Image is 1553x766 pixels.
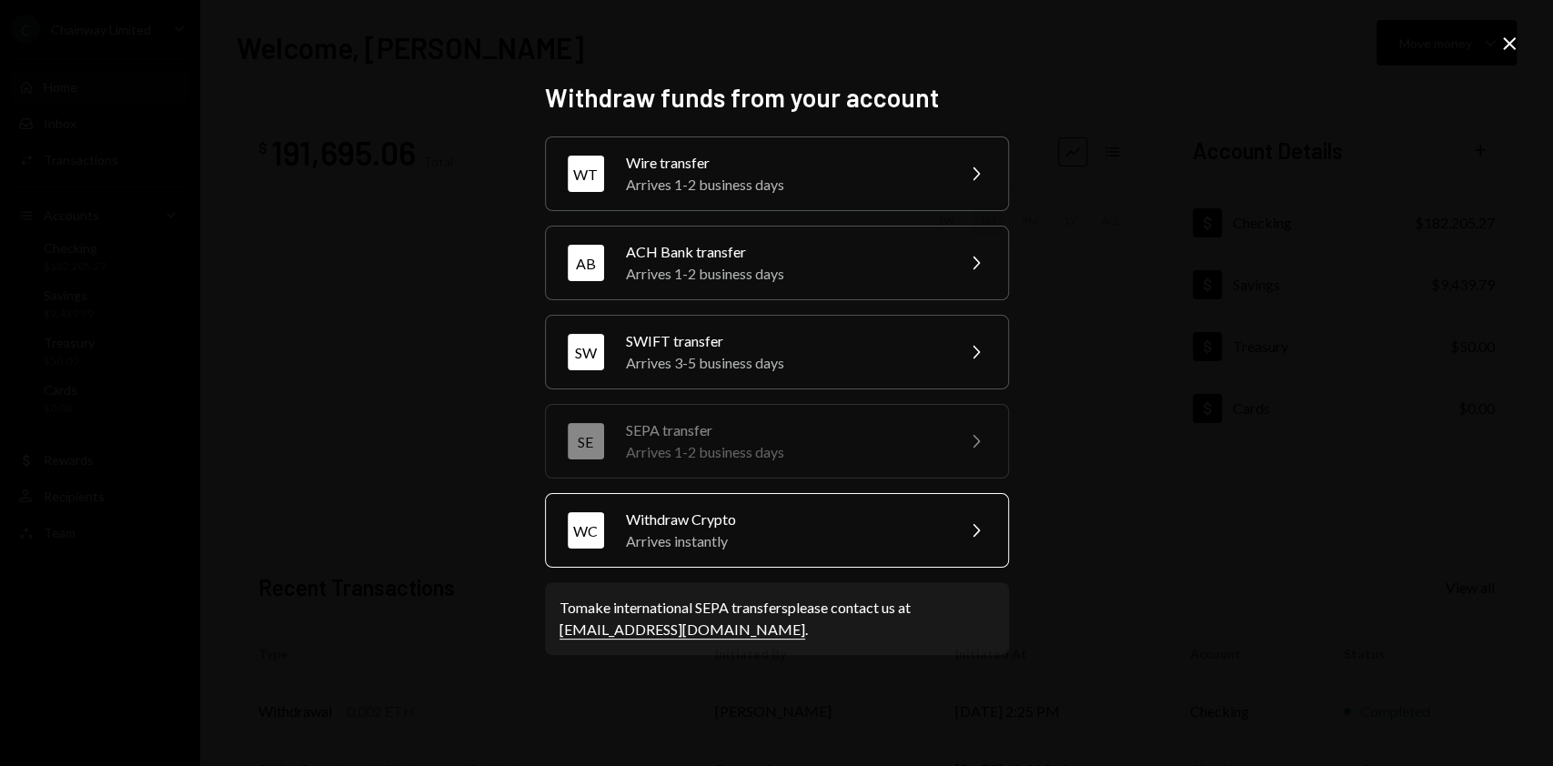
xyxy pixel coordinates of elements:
button: SWSWIFT transferArrives 3-5 business days [545,315,1009,389]
div: SW [568,334,604,370]
div: Arrives 1-2 business days [626,174,943,196]
div: WT [568,156,604,192]
div: Arrives 1-2 business days [626,263,943,285]
button: WTWire transferArrives 1-2 business days [545,136,1009,211]
button: ABACH Bank transferArrives 1-2 business days [545,226,1009,300]
div: Arrives 1-2 business days [626,441,943,463]
button: WCWithdraw CryptoArrives instantly [545,493,1009,568]
div: SE [568,423,604,459]
div: AB [568,245,604,281]
div: SWIFT transfer [626,330,943,352]
div: ACH Bank transfer [626,241,943,263]
div: Arrives 3-5 business days [626,352,943,374]
h2: Withdraw funds from your account [545,80,1009,116]
div: Wire transfer [626,152,943,174]
div: SEPA transfer [626,419,943,441]
div: Withdraw Crypto [626,509,943,530]
div: To make international SEPA transfers please contact us at . [560,597,994,640]
div: WC [568,512,604,549]
div: Arrives instantly [626,530,943,552]
button: SESEPA transferArrives 1-2 business days [545,404,1009,479]
a: [EMAIL_ADDRESS][DOMAIN_NAME] [560,620,805,640]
